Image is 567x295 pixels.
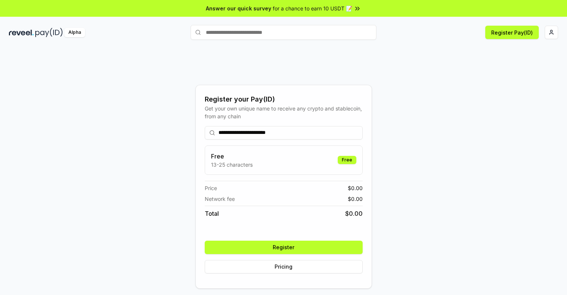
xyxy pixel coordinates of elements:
[205,94,363,105] div: Register your Pay(ID)
[206,4,271,12] span: Answer our quick survey
[9,28,34,37] img: reveel_dark
[205,260,363,273] button: Pricing
[64,28,85,37] div: Alpha
[211,161,253,169] p: 13-25 characters
[205,184,217,192] span: Price
[35,28,63,37] img: pay_id
[273,4,352,12] span: for a chance to earn 10 USDT 📝
[205,105,363,120] div: Get your own unique name to receive any crypto and stablecoin, from any chain
[205,209,219,218] span: Total
[348,184,363,192] span: $ 0.00
[338,156,356,164] div: Free
[485,26,539,39] button: Register Pay(ID)
[205,241,363,254] button: Register
[211,152,253,161] h3: Free
[348,195,363,203] span: $ 0.00
[205,195,235,203] span: Network fee
[345,209,363,218] span: $ 0.00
